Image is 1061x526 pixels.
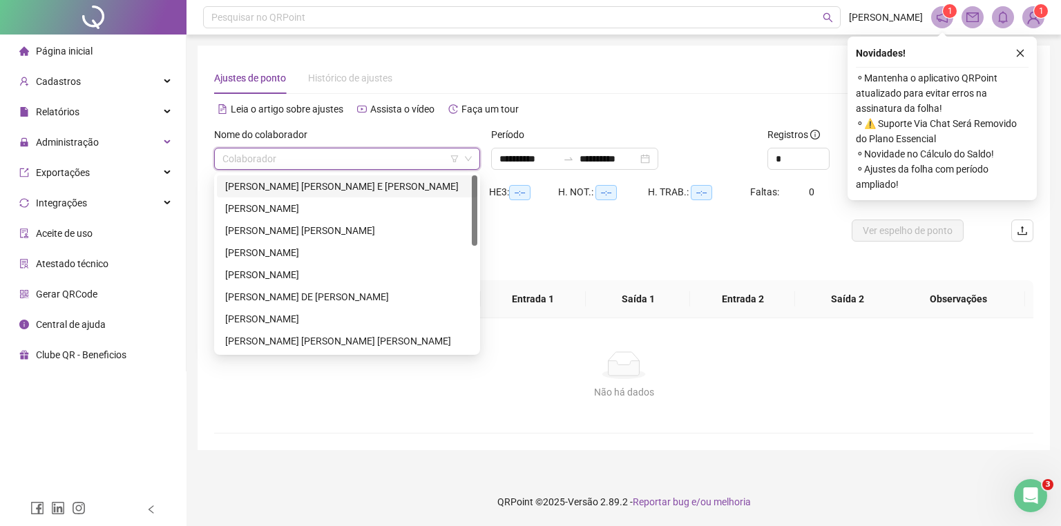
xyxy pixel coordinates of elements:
[225,223,469,238] div: [PERSON_NAME] [PERSON_NAME]
[225,179,469,194] div: [PERSON_NAME] [PERSON_NAME] E [PERSON_NAME]
[187,478,1061,526] footer: QRPoint © 2025 - 2.89.2 -
[225,267,469,282] div: [PERSON_NAME]
[648,184,750,200] div: H. TRAB.:
[809,186,814,197] span: 0
[595,185,617,200] span: --:--
[225,289,469,304] div: [PERSON_NAME] DE [PERSON_NAME]
[19,46,29,56] span: home
[217,264,477,286] div: EZEQUIEL RIBEIRO
[19,350,29,360] span: gift
[19,198,29,208] span: sync
[19,137,29,147] span: lock
[217,286,477,308] div: GEISA NASCIMENTO DE PAULA
[823,12,833,23] span: search
[72,501,86,515] span: instagram
[948,6,953,16] span: 1
[1017,225,1028,236] span: upload
[217,175,477,197] div: ALISSON NIKOLAS SOUZA E SILVA
[214,72,286,84] span: Ajustes de ponto
[231,384,1017,400] div: Não há dados
[370,104,434,115] span: Assista o vídeo
[558,184,648,200] div: H. NOT.:
[943,4,957,18] sup: 1
[19,259,29,269] span: solution
[1014,479,1047,512] iframe: Intercom live chat
[231,104,343,115] span: Leia o artigo sobre ajustes
[810,130,820,139] span: info-circle
[750,186,781,197] span: Faltas:
[966,11,979,23] span: mail
[36,46,93,57] span: Página inicial
[856,116,1029,146] span: ⚬ ⚠️ Suporte Via Chat Será Removido do Plano Essencial
[36,319,106,330] span: Central de ajuda
[1023,7,1044,28] img: 74086
[1042,479,1053,490] span: 3
[357,104,367,114] span: youtube
[19,228,29,238] span: audit
[217,197,477,220] div: AMOS NUNES DE SOUSA
[856,146,1029,162] span: ⚬ Novidade no Cálculo do Saldo!
[997,11,1009,23] span: bell
[767,127,820,142] span: Registros
[633,496,751,507] span: Reportar bug e/ou melhoria
[690,280,795,318] th: Entrada 2
[563,153,574,164] span: to
[856,70,1029,116] span: ⚬ Mantenha o aplicativo QRPoint atualizado para evitar erros na assinatura da folha!
[225,245,469,260] div: [PERSON_NAME]
[51,501,65,515] span: linkedin
[795,280,900,318] th: Saída 2
[563,153,574,164] span: swap-right
[691,185,712,200] span: --:--
[448,104,458,114] span: history
[491,127,533,142] label: Período
[217,308,477,330] div: JUAN SEVERO MENESES
[225,311,469,327] div: [PERSON_NAME]
[856,46,906,61] span: Novidades !
[903,291,1014,306] span: Observações
[19,77,29,86] span: user-add
[1015,48,1025,58] span: close
[36,349,126,360] span: Clube QR - Beneficios
[509,185,530,200] span: --:--
[936,11,948,23] span: notification
[849,10,923,25] span: [PERSON_NAME]
[217,220,477,242] div: ANA LIDIA SANSAO DE ALMEIDA
[19,168,29,177] span: export
[36,258,108,269] span: Atestado técnico
[214,127,316,142] label: Nome do colaborador
[308,72,392,84] span: Histórico de ajustes
[464,155,472,163] span: down
[217,242,477,264] div: EDILAINE DE OLIVEIRA
[225,333,469,349] div: [PERSON_NAME] [PERSON_NAME] [PERSON_NAME]
[568,496,598,507] span: Versão
[36,228,93,239] span: Aceite de uso
[19,320,29,329] span: info-circle
[36,289,97,300] span: Gerar QRCode
[856,162,1029,192] span: ⚬ Ajustes da folha com período ampliado!
[586,280,691,318] th: Saída 1
[36,76,81,87] span: Cadastros
[489,184,558,200] div: HE 3:
[892,280,1025,318] th: Observações
[30,501,44,515] span: facebook
[36,167,90,178] span: Exportações
[146,505,156,514] span: left
[481,280,586,318] th: Entrada 1
[19,289,29,299] span: qrcode
[36,197,87,208] span: Integrações
[217,330,477,352] div: LIA DA SILVA GOMES PEREIRA
[852,220,964,242] button: Ver espelho de ponto
[36,106,79,117] span: Relatórios
[225,201,469,216] div: [PERSON_NAME]
[218,104,227,114] span: file-text
[461,104,519,115] span: Faça um tour
[36,137,99,148] span: Administração
[1034,4,1048,18] sup: Atualize o seu contato no menu Meus Dados
[19,107,29,117] span: file
[1039,6,1044,16] span: 1
[450,155,459,163] span: filter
